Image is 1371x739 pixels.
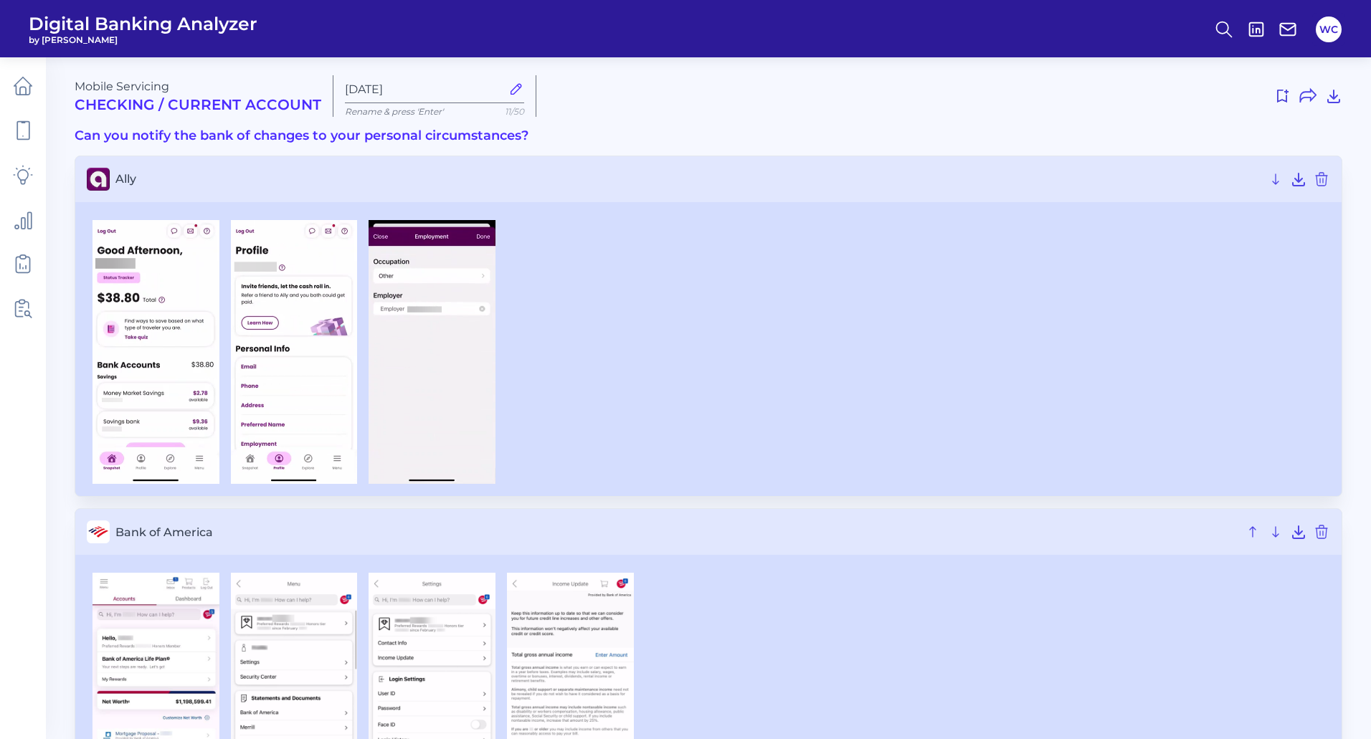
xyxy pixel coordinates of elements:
span: Digital Banking Analyzer [29,13,257,34]
span: Bank of America [115,525,1238,539]
span: 11/50 [505,106,524,117]
p: Rename & press 'Enter' [345,106,524,117]
div: Mobile Servicing [75,80,321,113]
span: Ally [115,172,1261,186]
h3: Can you notify the bank of changes to your personal circumstances? [75,128,1342,144]
button: WC [1316,16,1342,42]
img: Ally [231,220,358,485]
img: Ally [92,220,219,485]
img: Ally [369,220,495,485]
span: by [PERSON_NAME] [29,34,257,45]
h2: Checking / Current Account [75,96,321,113]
